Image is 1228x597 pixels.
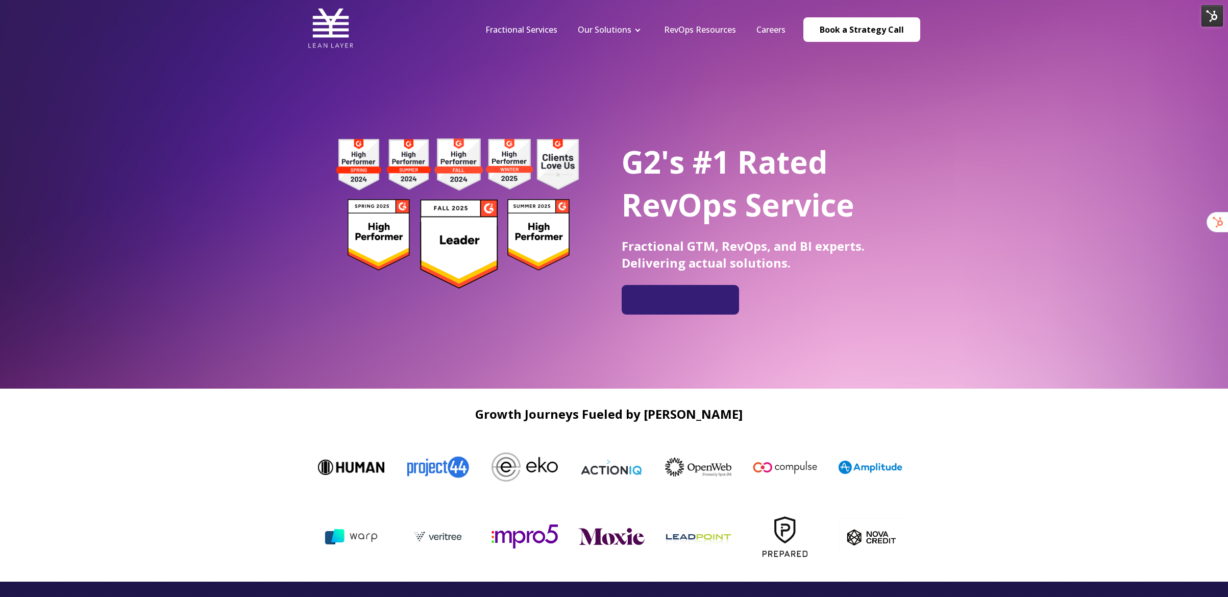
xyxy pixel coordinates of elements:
img: veritree [410,522,476,551]
span: G2's #1 Rated RevOps Service [622,141,854,226]
div: Navigation Menu [475,24,796,35]
img: g2 badges [318,135,596,292]
img: nova_c [844,518,910,555]
img: Project44 [401,449,467,484]
img: Amplitude [834,461,901,474]
iframe: Embedded CTA [627,289,734,311]
img: Compulse [748,450,814,485]
a: Fractional Services [485,24,557,35]
img: leadpoint [670,504,736,570]
h2: Growth Journeys Fueled by [PERSON_NAME] [308,407,910,421]
a: Our Solutions [578,24,631,35]
img: Eko [487,452,554,482]
span: Fractional GTM, RevOps, and BI experts. Delivering actual solutions. [622,237,865,271]
img: moxie [583,528,650,544]
img: mpro5 [497,524,563,548]
a: Book a Strategy Call [803,17,920,42]
img: Lean Layer Logo [308,5,354,51]
a: RevOps Resources [664,24,736,35]
a: Careers [756,24,785,35]
img: OpenWeb [661,458,727,476]
img: Human [314,460,380,475]
img: Prepared-Logo [757,504,823,570]
img: ActionIQ [574,459,641,476]
img: warp ai [323,523,389,550]
img: HubSpot Tools Menu Toggle [1201,5,1223,27]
